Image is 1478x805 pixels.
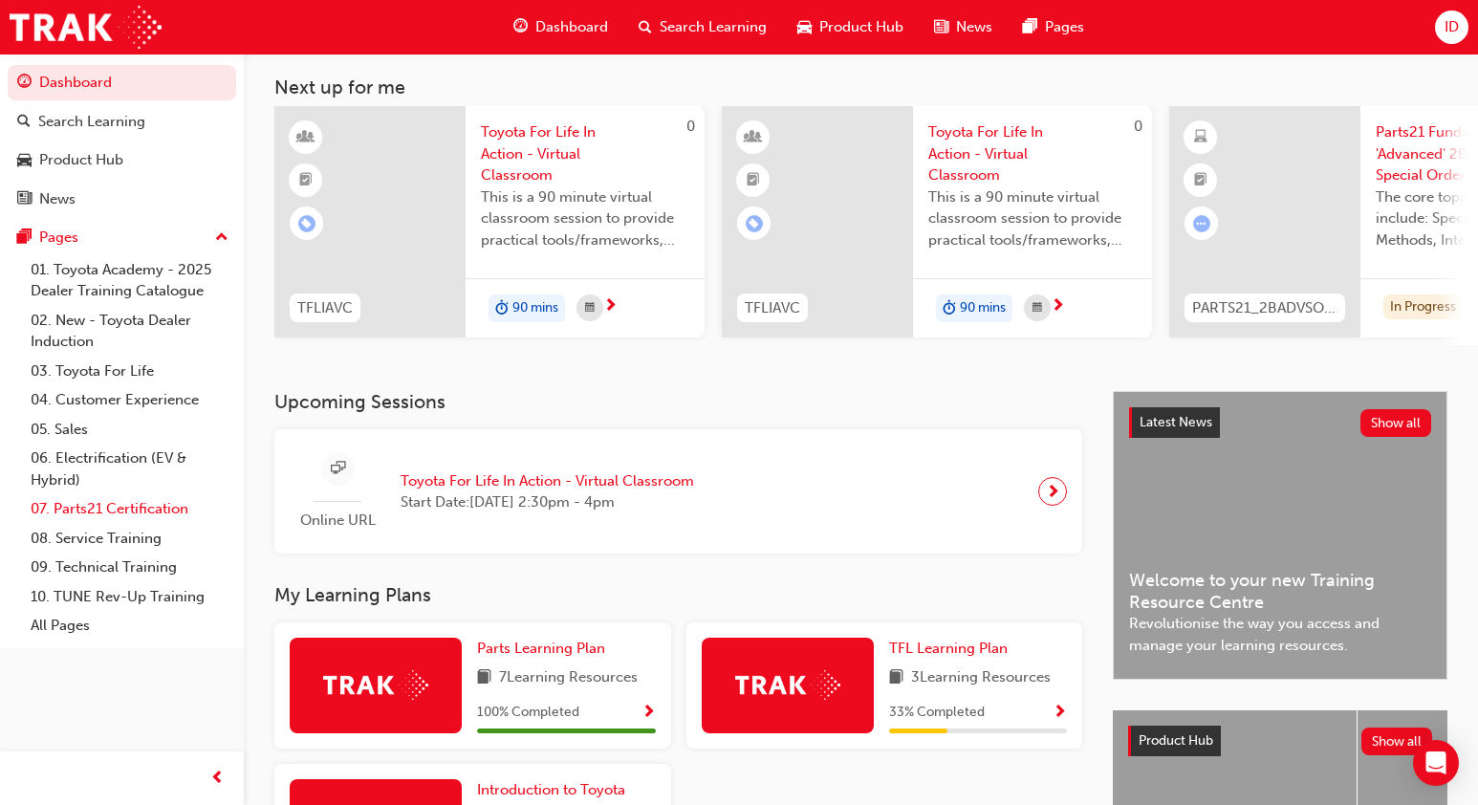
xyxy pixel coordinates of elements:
a: 05. Sales [23,415,236,445]
span: Search Learning [660,16,767,38]
div: Search Learning [38,111,145,133]
a: 09. Technical Training [23,553,236,582]
img: Trak [10,6,162,49]
button: Pages [8,220,236,255]
span: 7 Learning Resources [499,666,638,690]
span: booktick-icon [747,168,760,193]
span: Parts Learning Plan [477,640,605,657]
span: Show Progress [641,705,656,722]
h3: Upcoming Sessions [274,391,1082,413]
span: pages-icon [1023,15,1037,39]
span: Latest News [1140,414,1212,430]
a: TFL Learning Plan [889,638,1015,660]
a: 06. Electrification (EV & Hybrid) [23,444,236,494]
button: Show all [1361,728,1433,755]
span: TFLIAVC [745,297,800,319]
a: Search Learning [8,104,236,140]
a: 07. Parts21 Certification [23,494,236,524]
span: Toyota For Life In Action - Virtual Classroom [401,470,694,492]
a: search-iconSearch Learning [623,8,782,47]
span: ID [1445,16,1459,38]
span: 0 [686,118,695,135]
span: Online URL [290,510,385,532]
h3: My Learning Plans [274,584,1082,606]
span: Pages [1045,16,1084,38]
a: 08. Service Training [23,524,236,554]
a: pages-iconPages [1008,8,1099,47]
span: duration-icon [943,296,956,321]
span: Toyota For Life In Action - Virtual Classroom [928,121,1137,186]
span: duration-icon [495,296,509,321]
span: Dashboard [535,16,608,38]
button: ID [1435,11,1468,44]
span: prev-icon [210,767,225,791]
span: 90 mins [960,297,1006,319]
span: learningRecordVerb_ATTEMPT-icon [1193,215,1210,232]
span: 33 % Completed [889,702,985,724]
span: 0 [1134,118,1142,135]
button: DashboardSearch LearningProduct HubNews [8,61,236,220]
a: 04. Customer Experience [23,385,236,415]
a: Dashboard [8,65,236,100]
span: learningResourceType_INSTRUCTOR_LED-icon [747,125,760,150]
span: sessionType_ONLINE_URL-icon [331,457,345,481]
span: learningResourceType_ELEARNING-icon [1194,125,1207,150]
span: learningResourceType_INSTRUCTOR_LED-icon [299,125,313,150]
span: News [956,16,992,38]
div: Pages [39,227,78,249]
span: Product Hub [819,16,903,38]
a: Parts Learning Plan [477,638,613,660]
span: search-icon [639,15,652,39]
span: news-icon [934,15,948,39]
a: 01. Toyota Academy - 2025 Dealer Training Catalogue [23,255,236,306]
span: Product Hub [1139,732,1213,749]
span: PARTS21_2BADVSO_0522_EL [1192,297,1337,319]
span: next-icon [603,298,618,315]
a: 0TFLIAVCToyota For Life In Action - Virtual ClassroomThis is a 90 minute virtual classroom sessio... [274,106,705,337]
a: Online URLToyota For Life In Action - Virtual ClassroomStart Date:[DATE] 2:30pm - 4pm [290,445,1067,539]
span: Revolutionise the way you access and manage your learning resources. [1129,613,1431,656]
span: Toyota For Life In Action - Virtual Classroom [481,121,689,186]
button: Show all [1360,409,1432,437]
div: Product Hub [39,149,123,171]
span: Show Progress [1053,705,1067,722]
div: Open Intercom Messenger [1413,740,1459,786]
span: book-icon [889,666,903,690]
a: 0TFLIAVCToyota For Life In Action - Virtual ClassroomThis is a 90 minute virtual classroom sessio... [722,106,1152,337]
span: booktick-icon [1194,168,1207,193]
a: Latest NewsShow allWelcome to your new Training Resource CentreRevolutionise the way you access a... [1113,391,1447,680]
div: In Progress [1383,294,1463,320]
span: up-icon [215,226,228,250]
h3: Next up for me [244,76,1478,98]
span: next-icon [1046,478,1060,505]
a: All Pages [23,611,236,641]
span: calendar-icon [1032,296,1042,320]
span: booktick-icon [299,168,313,193]
span: news-icon [17,191,32,208]
span: 90 mins [512,297,558,319]
span: This is a 90 minute virtual classroom session to provide practical tools/frameworks, behaviours a... [481,186,689,251]
button: Show Progress [641,701,656,725]
button: Show Progress [1053,701,1067,725]
a: news-iconNews [919,8,1008,47]
img: Trak [323,670,428,700]
a: 02. New - Toyota Dealer Induction [23,306,236,357]
span: next-icon [1051,298,1065,315]
a: Product HubShow all [1128,726,1432,756]
a: News [8,182,236,217]
a: Product Hub [8,142,236,178]
span: Start Date: [DATE] 2:30pm - 4pm [401,491,694,513]
span: TFL Learning Plan [889,640,1008,657]
span: car-icon [17,152,32,169]
span: learningRecordVerb_ENROLL-icon [746,215,763,232]
a: 10. TUNE Rev-Up Training [23,582,236,612]
span: learningRecordVerb_ENROLL-icon [298,215,315,232]
span: guage-icon [17,75,32,92]
span: search-icon [17,114,31,131]
span: 3 Learning Resources [911,666,1051,690]
span: Welcome to your new Training Resource Centre [1129,570,1431,613]
a: car-iconProduct Hub [782,8,919,47]
span: calendar-icon [585,296,595,320]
